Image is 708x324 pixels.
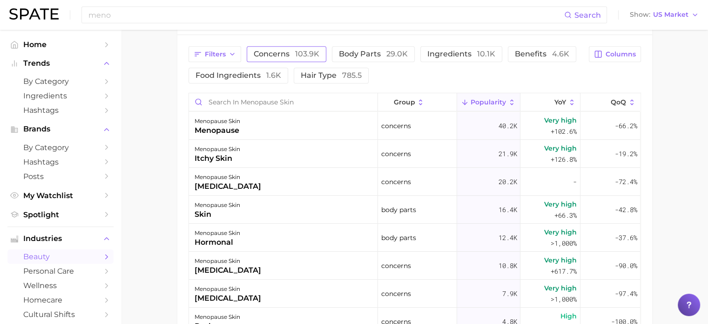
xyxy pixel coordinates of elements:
[88,7,564,23] input: Search here for a brand, industry, or ingredient
[544,199,577,210] span: Very high
[23,191,98,200] span: My Watchlist
[7,307,114,322] a: cultural shifts
[381,120,411,131] span: concerns
[573,176,577,187] span: -
[266,71,281,80] span: 1.6k
[7,249,114,264] a: beauty
[378,93,457,111] button: group
[477,49,495,58] span: 10.1k
[544,283,577,294] span: Very high
[195,181,261,192] div: [MEDICAL_DATA]
[471,98,506,106] span: Popularity
[189,46,241,62] button: Filters
[520,93,580,111] button: YoY
[551,154,577,165] span: +126.8%
[498,260,517,271] span: 10.8k
[189,196,641,224] button: menopause skinskinbody parts16.4kVery high+66.3%-42.8%
[614,232,637,243] span: -37.6%
[295,49,319,58] span: 103.9k
[195,265,261,276] div: [MEDICAL_DATA]
[606,50,636,58] span: Columns
[554,210,577,221] span: +66.3%
[7,188,114,203] a: My Watchlist
[189,168,641,196] button: menopause skin[MEDICAL_DATA]concerns20.2k--72.4%
[195,125,240,136] div: menopause
[23,77,98,86] span: by Category
[23,106,98,115] span: Hashtags
[614,176,637,187] span: -72.4%
[189,140,641,168] button: menopause skinitchy skinconcerns21.9kVery high+126.8%-19.2%
[189,224,641,252] button: menopause skinhormonalbody parts12.4kVery high>1,000%-37.6%
[23,59,98,68] span: Trends
[551,295,577,303] span: >1,000%
[23,158,98,166] span: Hashtags
[630,12,650,17] span: Show
[544,115,577,126] span: Very high
[614,260,637,271] span: -90.0%
[589,46,641,62] button: Columns
[580,93,640,111] button: QoQ
[7,293,114,307] a: homecare
[544,227,577,238] span: Very high
[195,237,240,248] div: hormonal
[544,255,577,266] span: Very high
[544,143,577,154] span: Very high
[189,280,641,308] button: menopause skin[MEDICAL_DATA]concerns7.9kVery high>1,000%-97.4%
[7,155,114,169] a: Hashtags
[195,172,261,183] div: menopause skin
[7,103,114,117] a: Hashtags
[381,288,411,299] span: concerns
[381,232,416,243] span: body parts
[381,176,411,187] span: concerns
[195,311,240,323] div: menopause skin
[498,120,517,131] span: 40.2k
[189,252,641,280] button: menopause skin[MEDICAL_DATA]concerns10.8kVery high+617.7%-90.0%
[7,232,114,246] button: Industries
[551,239,577,248] span: >1,000%
[551,266,577,277] span: +617.7%
[627,9,701,21] button: ShowUS Market
[7,89,114,103] a: Ingredients
[23,281,98,290] span: wellness
[7,264,114,278] a: personal care
[195,200,240,211] div: menopause skin
[23,143,98,152] span: by Category
[195,293,261,304] div: [MEDICAL_DATA]
[7,207,114,222] a: Spotlight
[7,74,114,89] a: by Category
[195,144,240,155] div: menopause skin
[195,116,240,127] div: menopause skin
[23,296,98,304] span: homecare
[23,125,98,133] span: Brands
[498,204,517,215] span: 16.4k
[195,227,240,239] div: menopause skin
[205,50,226,58] span: Filters
[189,112,641,140] button: menopause skinmenopauseconcerns40.2kVery high+102.6%-66.2%
[195,153,240,164] div: itchy skin
[7,56,114,70] button: Trends
[23,234,98,243] span: Industries
[502,288,517,299] span: 7.9k
[552,49,569,58] span: 4.6k
[23,91,98,100] span: Ingredients
[498,176,517,187] span: 20.2k
[427,50,495,58] span: ingredients
[339,50,408,58] span: body parts
[386,49,408,58] span: 29.0k
[23,40,98,49] span: Home
[189,93,378,111] input: Search in menopause skin
[23,267,98,276] span: personal care
[614,204,637,215] span: -42.8%
[301,72,362,79] span: hair type
[614,120,637,131] span: -66.2%
[653,12,688,17] span: US Market
[611,98,626,106] span: QoQ
[195,283,261,295] div: menopause skin
[554,98,566,106] span: YoY
[254,50,319,58] span: concerns
[7,37,114,52] a: Home
[7,140,114,155] a: by Category
[23,172,98,181] span: Posts
[196,72,281,79] span: food ingredients
[195,209,240,220] div: skin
